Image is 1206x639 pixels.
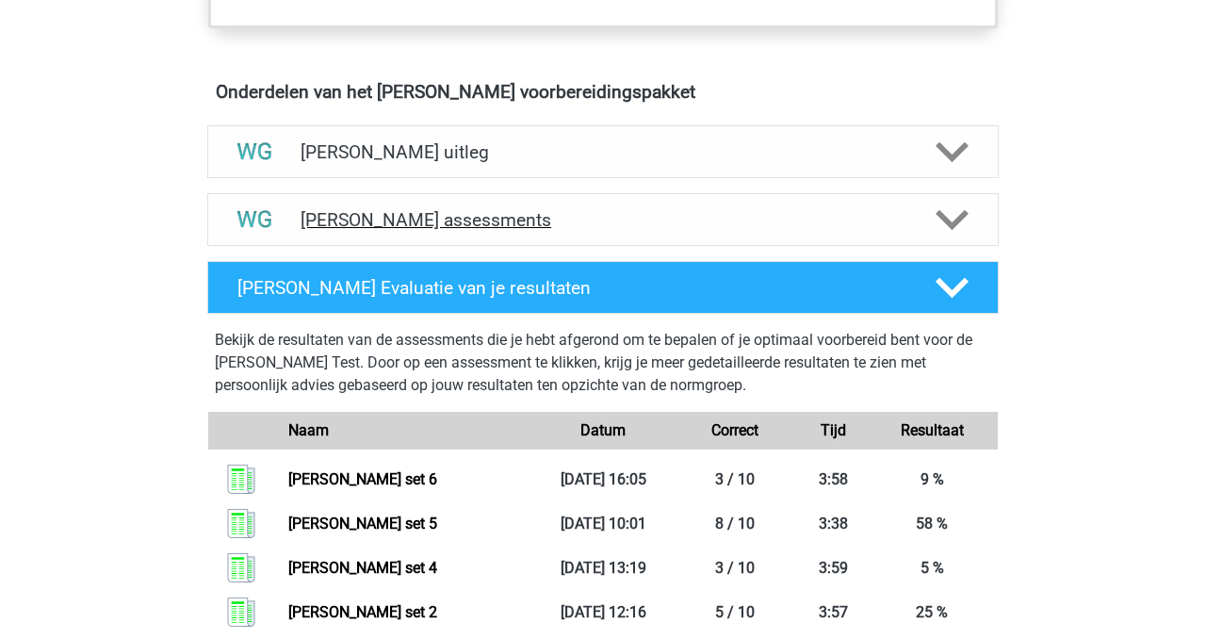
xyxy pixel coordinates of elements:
[288,603,437,621] a: [PERSON_NAME] set 2
[216,81,990,103] h4: Onderdelen van het [PERSON_NAME] voorbereidingspakket
[200,125,1006,178] a: uitleg [PERSON_NAME] uitleg
[301,209,905,231] h4: [PERSON_NAME] assessments
[301,141,905,163] h4: [PERSON_NAME] uitleg
[801,419,867,442] div: Tijd
[231,128,279,176] img: watson glaser uitleg
[537,419,669,442] div: Datum
[288,470,437,488] a: [PERSON_NAME] set 6
[669,419,801,442] div: Correct
[237,277,905,299] h4: [PERSON_NAME] Evaluatie van je resultaten
[288,515,437,532] a: [PERSON_NAME] set 5
[200,261,1006,314] a: [PERSON_NAME] Evaluatie van je resultaten
[866,419,998,442] div: Resultaat
[200,193,1006,246] a: assessments [PERSON_NAME] assessments
[288,559,437,577] a: [PERSON_NAME] set 4
[215,329,991,397] p: Bekijk de resultaten van de assessments die je hebt afgerond om te bepalen of je optimaal voorber...
[274,419,537,442] div: Naam
[231,196,279,244] img: watson glaser assessments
